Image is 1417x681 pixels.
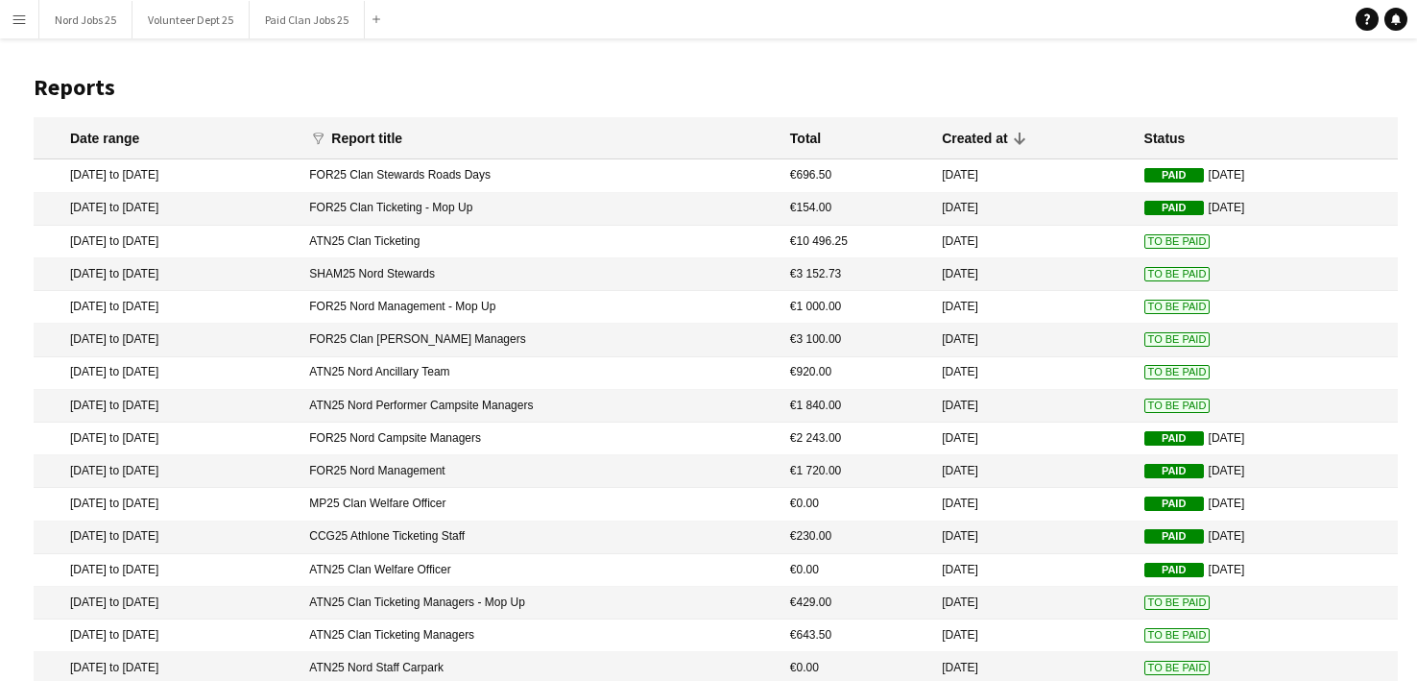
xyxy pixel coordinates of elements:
mat-cell: [DATE] [932,258,1134,291]
mat-cell: CCG25 Athlone Ticketing Staff [300,522,781,554]
mat-cell: [DATE] [1135,423,1398,455]
mat-cell: [DATE] to [DATE] [34,193,300,226]
div: Status [1144,130,1186,147]
span: Paid [1144,563,1204,577]
mat-cell: ATN25 Clan Ticketing Managers [300,620,781,652]
span: Paid [1144,529,1204,544]
mat-cell: [DATE] to [DATE] [34,390,300,423]
span: To Be Paid [1144,267,1211,281]
mat-cell: €1 000.00 [781,291,932,324]
mat-cell: [DATE] to [DATE] [34,159,300,192]
mat-cell: [DATE] [932,620,1134,652]
mat-cell: ATN25 Clan Ticketing [300,226,781,258]
button: Paid Clan Jobs 25 [250,1,365,38]
span: To Be Paid [1144,661,1211,675]
span: To Be Paid [1144,365,1211,379]
mat-cell: €643.50 [781,620,932,652]
span: To Be Paid [1144,300,1211,314]
span: To Be Paid [1144,399,1211,413]
mat-cell: [DATE] [932,455,1134,488]
mat-cell: FOR25 Nord Management [300,455,781,488]
mat-cell: FOR25 Clan [PERSON_NAME] Managers [300,324,781,356]
mat-cell: MP25 Clan Welfare Officer [300,488,781,521]
mat-cell: [DATE] [932,226,1134,258]
mat-cell: ATN25 Nord Performer Campsite Managers [300,390,781,423]
mat-cell: €429.00 [781,587,932,620]
div: Date range [70,130,139,147]
mat-cell: €696.50 [781,159,932,192]
div: Created at [942,130,1024,147]
span: Paid [1144,168,1204,182]
mat-cell: ATN25 Clan Ticketing Managers - Mop Up [300,587,781,620]
div: Created at [942,130,1007,147]
mat-cell: FOR25 Nord Management - Mop Up [300,291,781,324]
div: Report title [331,130,402,147]
button: Volunteer Dept 25 [132,1,250,38]
span: Paid [1144,431,1204,446]
h1: Reports [34,73,1398,102]
mat-cell: [DATE] to [DATE] [34,226,300,258]
mat-cell: €3 100.00 [781,324,932,356]
mat-cell: [DATE] to [DATE] [34,423,300,455]
span: Paid [1144,497,1204,511]
mat-cell: FOR25 Nord Campsite Managers [300,423,781,455]
mat-cell: [DATE] to [DATE] [34,455,300,488]
mat-cell: €1 840.00 [781,390,932,423]
mat-cell: €3 152.73 [781,258,932,291]
mat-cell: [DATE] to [DATE] [34,554,300,587]
mat-cell: ATN25 Nord Ancillary Team [300,357,781,390]
mat-cell: €920.00 [781,357,932,390]
mat-cell: [DATE] to [DATE] [34,587,300,620]
div: Total [790,130,821,147]
button: Nord Jobs 25 [39,1,132,38]
mat-cell: [DATE] [1135,522,1398,554]
mat-cell: [DATE] [932,423,1134,455]
mat-cell: €2 243.00 [781,423,932,455]
mat-cell: FOR25 Clan Ticketing - Mop Up [300,193,781,226]
mat-cell: [DATE] [932,587,1134,620]
mat-cell: €230.00 [781,522,932,554]
mat-cell: [DATE] to [DATE] [34,488,300,521]
mat-cell: [DATE] to [DATE] [34,324,300,356]
mat-cell: ATN25 Clan Welfare Officer [300,554,781,587]
mat-cell: [DATE] [932,193,1134,226]
mat-cell: FOR25 Clan Stewards Roads Days [300,159,781,192]
mat-cell: [DATE] [932,488,1134,521]
span: To Be Paid [1144,234,1211,249]
mat-cell: [DATE] [1135,455,1398,488]
mat-cell: [DATE] [932,291,1134,324]
mat-cell: [DATE] to [DATE] [34,258,300,291]
mat-cell: [DATE] [1135,159,1398,192]
mat-cell: [DATE] to [DATE] [34,291,300,324]
mat-cell: [DATE] [932,159,1134,192]
mat-cell: [DATE] [1135,488,1398,521]
mat-cell: [DATE] [932,324,1134,356]
mat-cell: [DATE] to [DATE] [34,620,300,652]
mat-cell: [DATE] [1135,193,1398,226]
mat-cell: [DATE] [932,554,1134,587]
mat-cell: [DATE] [1135,554,1398,587]
mat-cell: €0.00 [781,554,932,587]
div: Report title [331,130,420,147]
span: To Be Paid [1144,596,1211,610]
span: Paid [1144,464,1204,478]
mat-cell: [DATE] [932,390,1134,423]
mat-cell: €10 496.25 [781,226,932,258]
span: To Be Paid [1144,332,1211,347]
mat-cell: €1 720.00 [781,455,932,488]
mat-cell: €154.00 [781,193,932,226]
span: Paid [1144,201,1204,215]
mat-cell: [DATE] to [DATE] [34,522,300,554]
mat-cell: [DATE] [932,522,1134,554]
mat-cell: €0.00 [781,488,932,521]
mat-cell: [DATE] to [DATE] [34,357,300,390]
span: To Be Paid [1144,628,1211,643]
mat-cell: [DATE] [932,357,1134,390]
mat-cell: SHAM25 Nord Stewards [300,258,781,291]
